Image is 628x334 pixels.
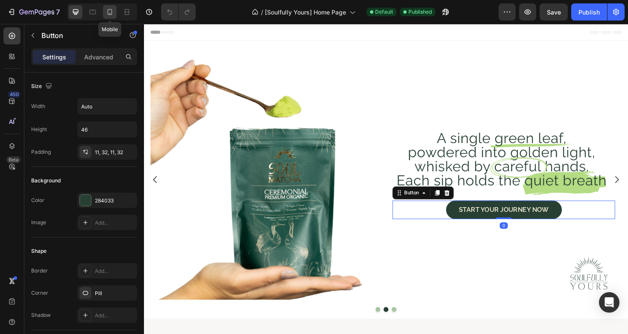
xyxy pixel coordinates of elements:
div: 450 [8,91,21,98]
input: Auto [78,122,137,137]
div: Overlay [7,24,506,292]
iframe: Design area [144,24,628,334]
span: Published [408,8,432,16]
div: Shadow [31,311,51,319]
div: Add... [95,267,135,275]
p: Settings [42,53,66,62]
div: 0 [377,210,385,217]
button: Publish [571,3,607,21]
div: Shape [31,247,47,255]
div: Open Intercom Messenger [599,292,619,313]
div: Height [31,126,47,133]
button: Dot [262,300,267,305]
button: Carousel Next Arrow [489,153,513,177]
div: Button [274,175,293,183]
div: Color [31,196,44,204]
div: Image [31,219,46,226]
button: 7 [3,3,64,21]
p: Button [41,30,114,41]
div: Background [31,177,61,185]
div: Publish [578,8,600,17]
div: Background Image [7,24,506,292]
div: Width [31,103,45,110]
p: 7 [56,7,60,17]
button: Dot [254,300,259,305]
div: Pill [95,290,135,297]
button: Save [540,3,568,21]
img: gempages_560434980090545242-8f202cd2-9bee-4c50-b81a-06fec867f957.png [263,110,499,187]
p: START YOUR JOURNEY NOW [334,193,429,201]
div: Add... [95,219,135,227]
div: 284033 [95,197,135,205]
div: Beta [6,156,21,163]
button: Dot [245,300,250,305]
div: 11, 32, 11, 32 [95,149,135,156]
span: / [261,8,263,17]
span: Save [547,9,561,16]
div: Padding [31,148,51,156]
p: Advanced [84,53,113,62]
div: Undo/Redo [161,3,196,21]
div: Corner [31,289,48,297]
div: Size [31,81,54,92]
input: Auto [78,99,137,114]
div: Border [31,267,48,275]
span: Default [375,8,393,16]
span: [Soulfully Yours] Home Page [265,8,346,17]
div: Add... [95,312,135,319]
